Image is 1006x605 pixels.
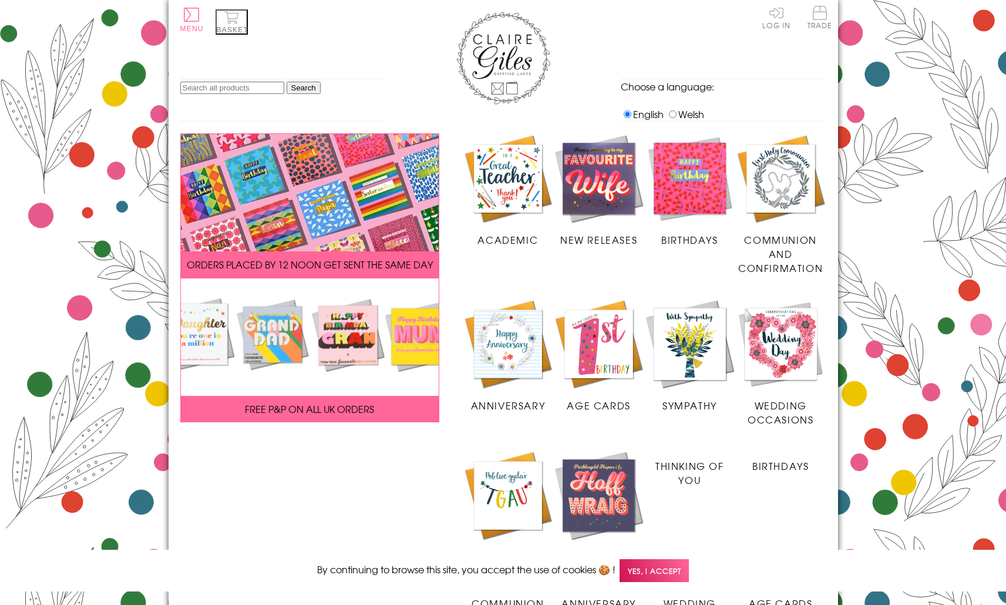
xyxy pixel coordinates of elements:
[553,450,644,564] a: New Releases
[669,110,677,118] input: Welsh
[624,110,631,118] input: English
[808,6,832,29] span: Trade
[621,107,664,121] label: English
[735,298,826,426] a: Wedding Occasions
[180,25,204,33] span: Menu
[567,398,630,412] span: Age Cards
[553,133,644,247] a: New Releases
[735,450,826,473] a: Birthdays
[621,79,826,93] p: Choose a language:
[180,82,284,94] input: Search all products
[644,298,735,412] a: Sympathy
[762,6,790,29] a: Log In
[463,133,554,247] a: Academic
[463,450,554,564] a: Academic
[471,398,546,412] span: Anniversary
[666,107,704,121] label: Welsh
[661,233,718,247] span: Birthdays
[655,459,724,487] span: Thinking of You
[748,398,813,426] span: Wedding Occasions
[180,8,204,33] button: Menu
[187,257,433,271] span: ORDERS PLACED BY 12 NOON GET SENT THE SAME DAY
[808,6,832,31] a: Trade
[738,233,823,275] span: Communion and Confirmation
[620,559,689,582] span: Yes, I accept
[644,450,735,487] a: Thinking of You
[644,133,735,247] a: Birthdays
[560,233,637,247] span: New Releases
[287,82,321,94] input: Search
[477,233,538,247] span: Academic
[245,402,374,416] span: FREE P&P ON ALL UK ORDERS
[553,298,644,412] a: Age Cards
[456,12,550,105] img: Claire Giles Greetings Cards
[463,298,554,412] a: Anniversary
[216,9,248,35] button: Basket
[662,398,717,412] span: Sympathy
[752,459,809,473] span: Birthdays
[735,133,826,275] a: Communion and Confirmation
